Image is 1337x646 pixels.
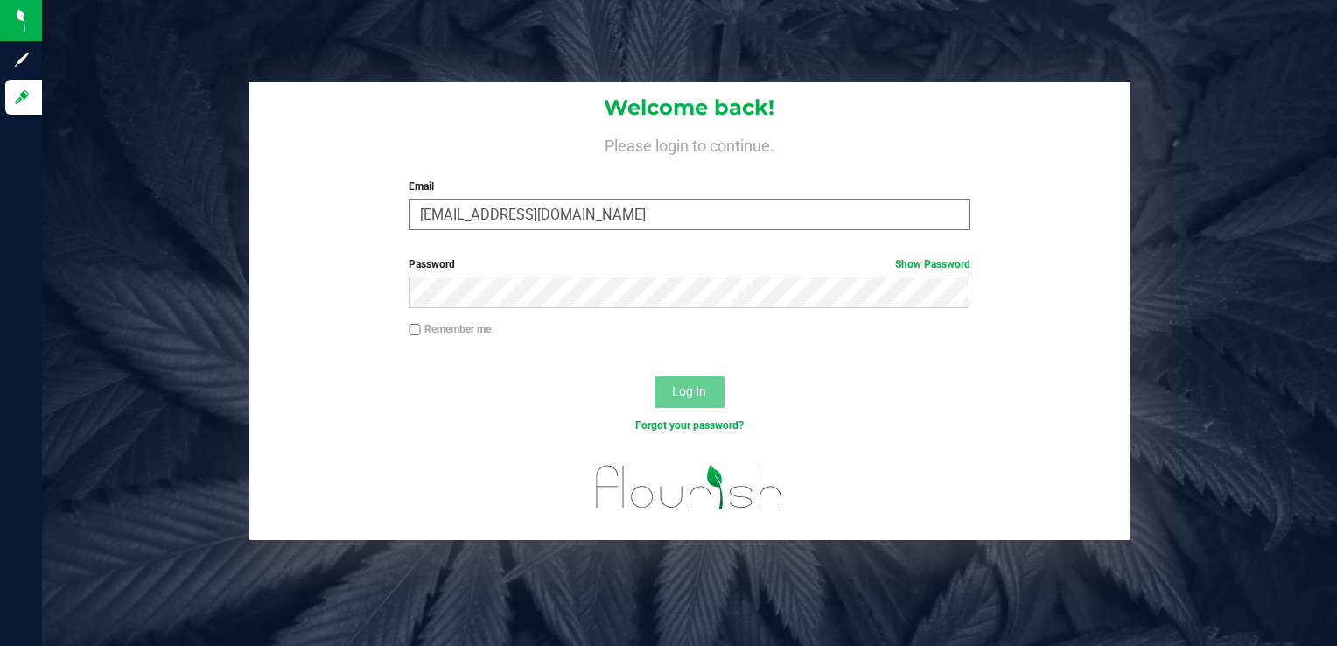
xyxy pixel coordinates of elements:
a: Show Password [895,258,970,270]
h4: Please login to continue. [249,133,1130,154]
span: Log In [672,384,706,398]
a: Forgot your password? [635,419,744,432]
h1: Welcome back! [249,96,1130,119]
inline-svg: Log in [13,88,31,106]
input: Remember me [409,324,421,336]
span: Password [409,258,455,270]
button: Log In [654,376,724,408]
img: flourish_logo.svg [579,452,800,523]
label: Email [409,179,969,194]
label: Remember me [409,321,491,337]
inline-svg: Sign up [13,51,31,68]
